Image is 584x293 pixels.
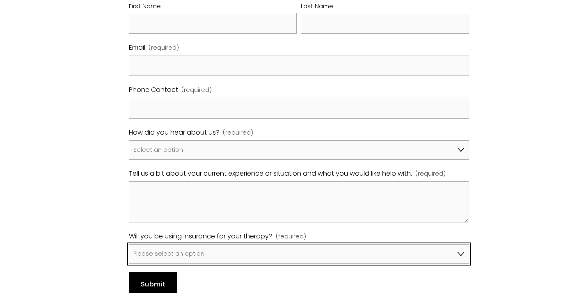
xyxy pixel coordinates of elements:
[149,43,179,53] span: (required)
[129,140,469,160] select: How did you hear about us?
[223,128,253,138] span: (required)
[129,42,145,54] span: Email
[129,244,469,264] select: Will you be using insurance for your therapy?
[129,127,220,139] span: How did you hear about us?
[141,279,165,289] span: Submit
[415,169,446,179] span: (required)
[129,84,178,96] span: Phone Contact
[129,168,412,180] span: Tell us a bit about your current experience or situation and what you would like help with.
[129,1,297,13] div: First Name
[276,231,306,242] span: (required)
[181,85,212,96] span: (required)
[129,231,273,243] span: Will you be using insurance for your therapy?
[301,1,469,13] div: Last Name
